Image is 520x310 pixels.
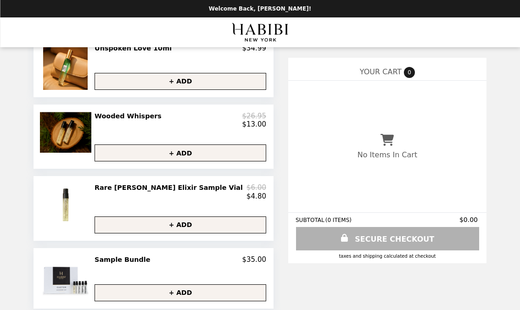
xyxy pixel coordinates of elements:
[95,112,165,120] h2: Wooded Whispers
[95,216,266,233] button: + ADD
[209,6,311,12] p: Welcome Back, [PERSON_NAME]!
[242,120,266,128] p: $13.00
[40,183,94,228] img: Rare Woods Elixir Sample Vial
[95,144,266,161] button: + ADD
[43,44,89,90] img: Unspoken Love 10ml
[242,112,266,120] p: $26.95
[459,216,479,223] span: $0.00
[404,67,415,78] span: 0
[95,255,154,264] h2: Sample Bundle
[246,183,266,192] p: $6.00
[325,217,352,223] span: ( 0 ITEMS )
[40,112,94,153] img: Wooded Whispers
[95,183,246,192] h2: Rare [PERSON_NAME] Elixir Sample Vial
[358,150,417,159] p: No Items In Cart
[95,284,266,301] button: + ADD
[246,192,266,200] p: $4.80
[232,23,288,42] img: Brand Logo
[95,73,266,90] button: + ADD
[43,255,91,301] img: Sample Bundle
[296,254,479,259] div: Taxes and Shipping calculated at checkout
[242,255,266,264] p: $35.00
[360,67,402,76] span: YOUR CART
[296,217,325,223] span: SUBTOTAL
